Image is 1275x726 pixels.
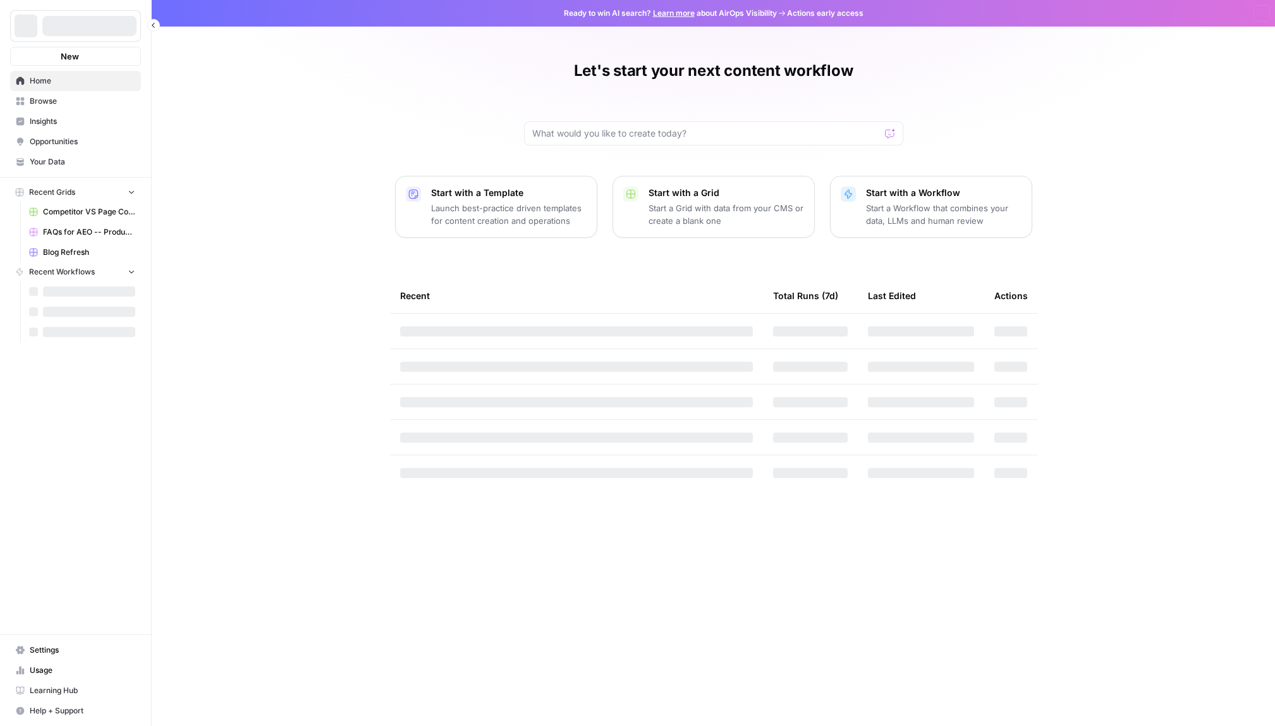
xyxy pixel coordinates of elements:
[10,47,141,66] button: New
[649,187,804,199] p: Start with a Grid
[10,183,141,202] button: Recent Grids
[23,202,141,222] a: Competitor VS Page Content Grid
[653,8,695,18] a: Learn more
[10,640,141,660] a: Settings
[400,278,753,313] div: Recent
[564,8,777,19] span: Ready to win AI search? about AirOps Visibility
[30,156,135,168] span: Your Data
[994,278,1028,313] div: Actions
[830,176,1032,238] button: Start with a WorkflowStart a Workflow that combines your data, LLMs and human review
[10,680,141,701] a: Learning Hub
[431,187,587,199] p: Start with a Template
[10,91,141,111] a: Browse
[866,202,1022,227] p: Start a Workflow that combines your data, LLMs and human review
[10,71,141,91] a: Home
[23,242,141,262] a: Blog Refresh
[29,187,75,198] span: Recent Grids
[773,278,838,313] div: Total Runs (7d)
[866,187,1022,199] p: Start with a Workflow
[30,665,135,676] span: Usage
[868,278,916,313] div: Last Edited
[574,61,853,81] h1: Let's start your next content workflow
[649,202,804,227] p: Start a Grid with data from your CMS or create a blank one
[613,176,815,238] button: Start with a GridStart a Grid with data from your CMS or create a blank one
[30,116,135,127] span: Insights
[10,152,141,172] a: Your Data
[532,127,880,140] input: What would you like to create today?
[10,701,141,721] button: Help + Support
[61,50,79,63] span: New
[30,685,135,696] span: Learning Hub
[30,95,135,107] span: Browse
[30,75,135,87] span: Home
[29,266,95,278] span: Recent Workflows
[43,226,135,238] span: FAQs for AEO -- Product/Features Pages Grid
[787,8,863,19] span: Actions early access
[30,644,135,656] span: Settings
[43,206,135,218] span: Competitor VS Page Content Grid
[43,247,135,258] span: Blog Refresh
[23,222,141,242] a: FAQs for AEO -- Product/Features Pages Grid
[395,176,597,238] button: Start with a TemplateLaunch best-practice driven templates for content creation and operations
[10,111,141,132] a: Insights
[10,660,141,680] a: Usage
[30,705,135,717] span: Help + Support
[431,202,587,227] p: Launch best-practice driven templates for content creation and operations
[30,136,135,147] span: Opportunities
[10,132,141,152] a: Opportunities
[10,262,141,281] button: Recent Workflows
